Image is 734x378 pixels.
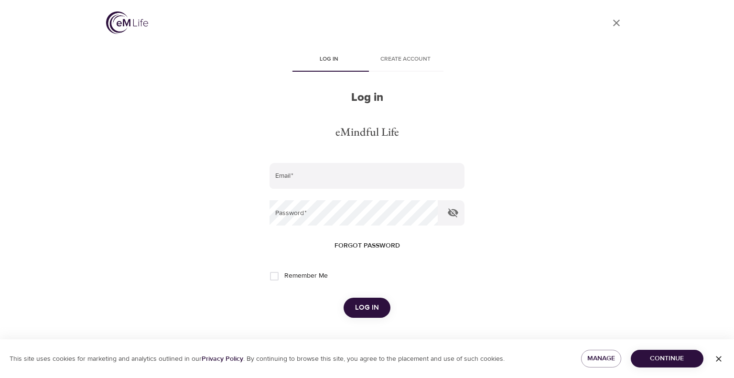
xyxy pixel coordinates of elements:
[106,11,148,34] img: logo
[335,124,399,140] div: eMindful Life
[355,302,379,314] span: Log in
[373,54,438,65] span: Create account
[344,298,390,318] button: Log in
[331,237,404,255] button: Forgot password
[284,271,328,281] span: Remember Me
[270,49,464,72] div: disabled tabs example
[335,240,400,252] span: Forgot password
[358,337,376,348] div: OR
[589,353,614,365] span: Manage
[202,355,243,363] a: Privacy Policy
[296,54,361,65] span: Log in
[270,91,464,105] h2: Log in
[631,350,703,367] button: Continue
[605,11,628,34] a: close
[638,353,696,365] span: Continue
[581,350,621,367] button: Manage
